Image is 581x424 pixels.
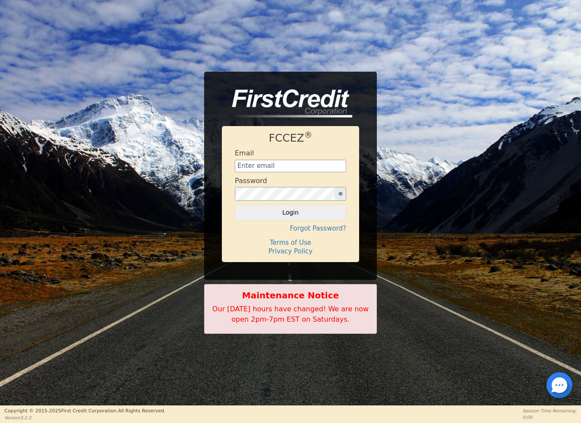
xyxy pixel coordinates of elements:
[209,289,372,302] b: Maintenance Notice
[235,239,346,247] h4: Terms of Use
[235,187,335,201] input: password
[235,177,267,185] h4: Password
[222,89,352,118] img: logo-CMu_cnol.png
[235,247,346,255] h4: Privacy Policy
[4,415,165,421] p: Version 3.2.3
[235,205,346,220] button: Login
[4,408,165,415] p: Copyright © 2015- 2025 First Credit Corporation.
[235,160,346,173] input: Enter email
[235,225,346,232] h4: Forgot Password?
[118,408,165,414] span: All Rights Reserved.
[523,408,577,414] p: Session Time Remaining:
[304,130,313,139] sup: ®
[212,305,369,323] span: Our [DATE] hours have changed! We are now open 2pm-7pm EST on Saturdays.
[523,414,577,421] p: 0:00
[235,132,346,145] h1: FCCEZ
[235,149,254,157] h4: Email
